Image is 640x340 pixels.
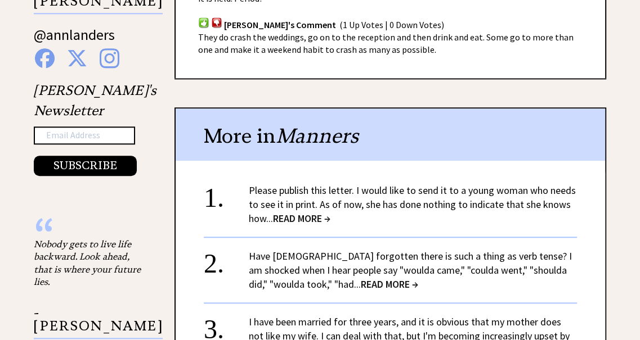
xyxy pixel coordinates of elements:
[67,48,87,68] img: x%20blue.png
[204,183,249,204] div: 1.
[35,48,55,68] img: facebook%20blue.png
[34,80,156,176] div: [PERSON_NAME]'s Newsletter
[34,226,146,238] div: “
[204,249,249,270] div: 2.
[224,19,336,30] span: [PERSON_NAME]'s Comment
[204,315,249,336] div: 3.
[34,307,163,339] p: - [PERSON_NAME]
[34,156,137,176] button: SUBSCRIBE
[361,278,418,291] span: READ MORE →
[100,48,119,68] img: instagram%20blue.png
[198,17,209,28] img: votup.png
[273,212,330,225] span: READ MORE →
[249,250,572,291] a: Have [DEMOGRAPHIC_DATA] forgotten there is such a thing as verb tense? I am shocked when I hear p...
[34,238,146,288] div: Nobody gets to live life backward. Look ahead, that is where your future lies.
[276,123,359,148] span: Manners
[34,126,135,144] input: Email Address
[34,25,115,55] a: @annlanders
[176,108,605,161] div: More in
[339,19,444,30] span: (1 Up Votes | 0 Down Votes)
[198,31,574,55] span: They do crash the weddings, go on to the reception and then drink and eat. Some go to more than o...
[211,17,222,28] img: votdown.png
[249,184,576,225] a: Please publish this letter. I would like to send it to a young woman who needs to see it in print...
